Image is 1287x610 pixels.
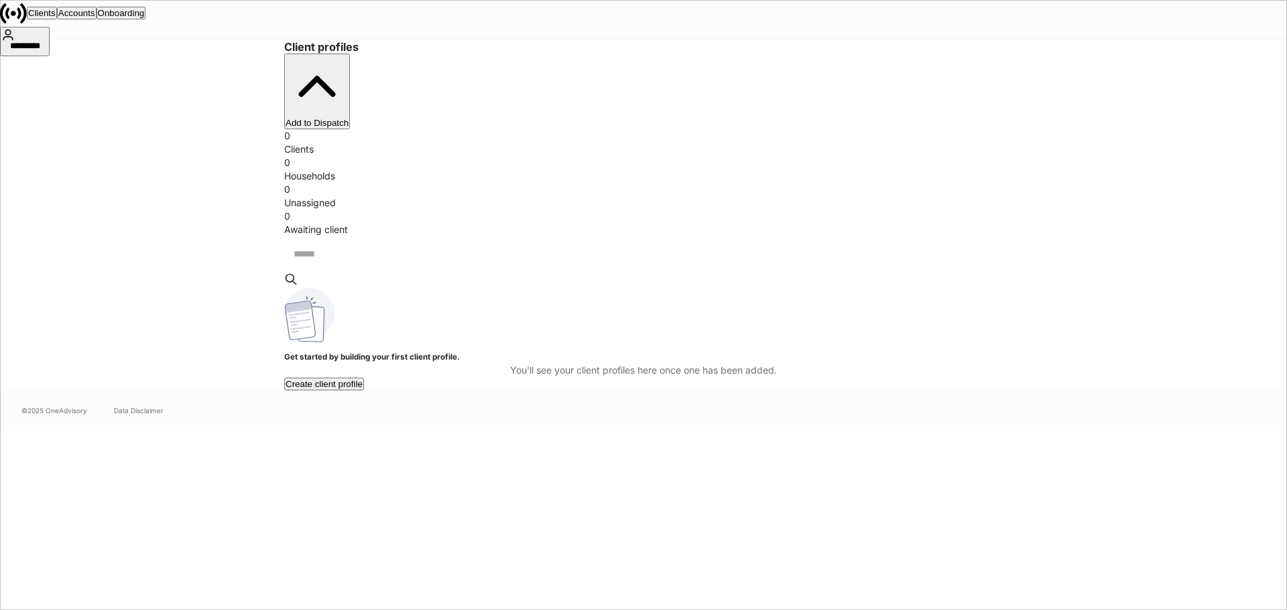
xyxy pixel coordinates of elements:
div: Onboarding [98,8,145,18]
div: Accounts [58,8,95,18]
p: You'll see your client profiles here once one has been added. [284,364,1003,377]
button: Onboarding [97,7,146,19]
h5: Get started by building your first client profile. [284,350,1003,364]
a: Data Disclaimer [114,405,164,416]
div: 0 [284,156,1003,169]
div: Awaiting client [284,223,1003,236]
button: Clients [27,7,57,19]
div: Clients [28,8,56,18]
div: 0 [284,129,1003,143]
div: 0Awaiting client [284,210,1003,236]
div: Add to Dispatch [286,118,349,128]
h3: Client profiles [284,40,1003,54]
span: © 2025 OneAdvisory [21,405,87,416]
div: Clients [284,143,1003,156]
button: Create client profile [284,378,364,390]
div: 0Unassigned [284,183,1003,210]
button: Accounts [57,7,97,19]
div: Households [284,169,1003,183]
div: Create client profile [286,379,363,389]
div: 0 [284,183,1003,196]
div: 0 [284,210,1003,223]
div: Unassigned [284,196,1003,210]
button: Add to Dispatch [284,54,350,129]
